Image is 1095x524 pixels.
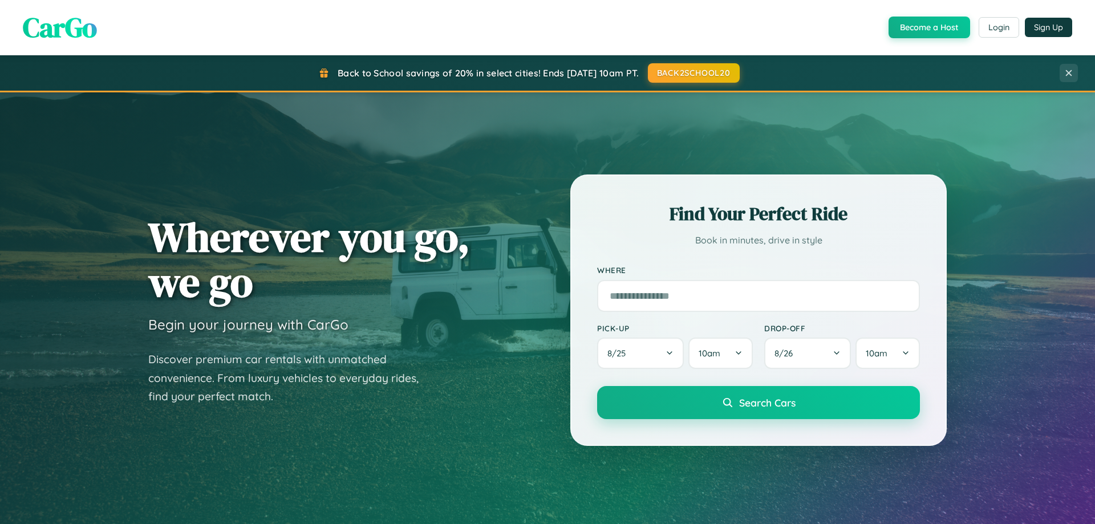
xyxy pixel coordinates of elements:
h1: Wherever you go, we go [148,214,470,304]
button: 8/26 [764,338,851,369]
span: 10am [699,348,720,359]
span: Back to School savings of 20% in select cities! Ends [DATE] 10am PT. [338,67,639,79]
button: Sign Up [1025,18,1072,37]
button: Search Cars [597,386,920,419]
button: 10am [688,338,753,369]
button: Become a Host [889,17,970,38]
span: CarGo [23,9,97,46]
h3: Begin your journey with CarGo [148,316,348,333]
span: 8 / 26 [774,348,798,359]
span: 10am [866,348,887,359]
label: Drop-off [764,323,920,333]
p: Discover premium car rentals with unmatched convenience. From luxury vehicles to everyday rides, ... [148,350,433,406]
button: 10am [855,338,920,369]
p: Book in minutes, drive in style [597,232,920,249]
label: Pick-up [597,323,753,333]
span: Search Cars [739,396,796,409]
label: Where [597,266,920,275]
h2: Find Your Perfect Ride [597,201,920,226]
button: BACK2SCHOOL20 [648,63,740,83]
span: 8 / 25 [607,348,631,359]
button: Login [979,17,1019,38]
button: 8/25 [597,338,684,369]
